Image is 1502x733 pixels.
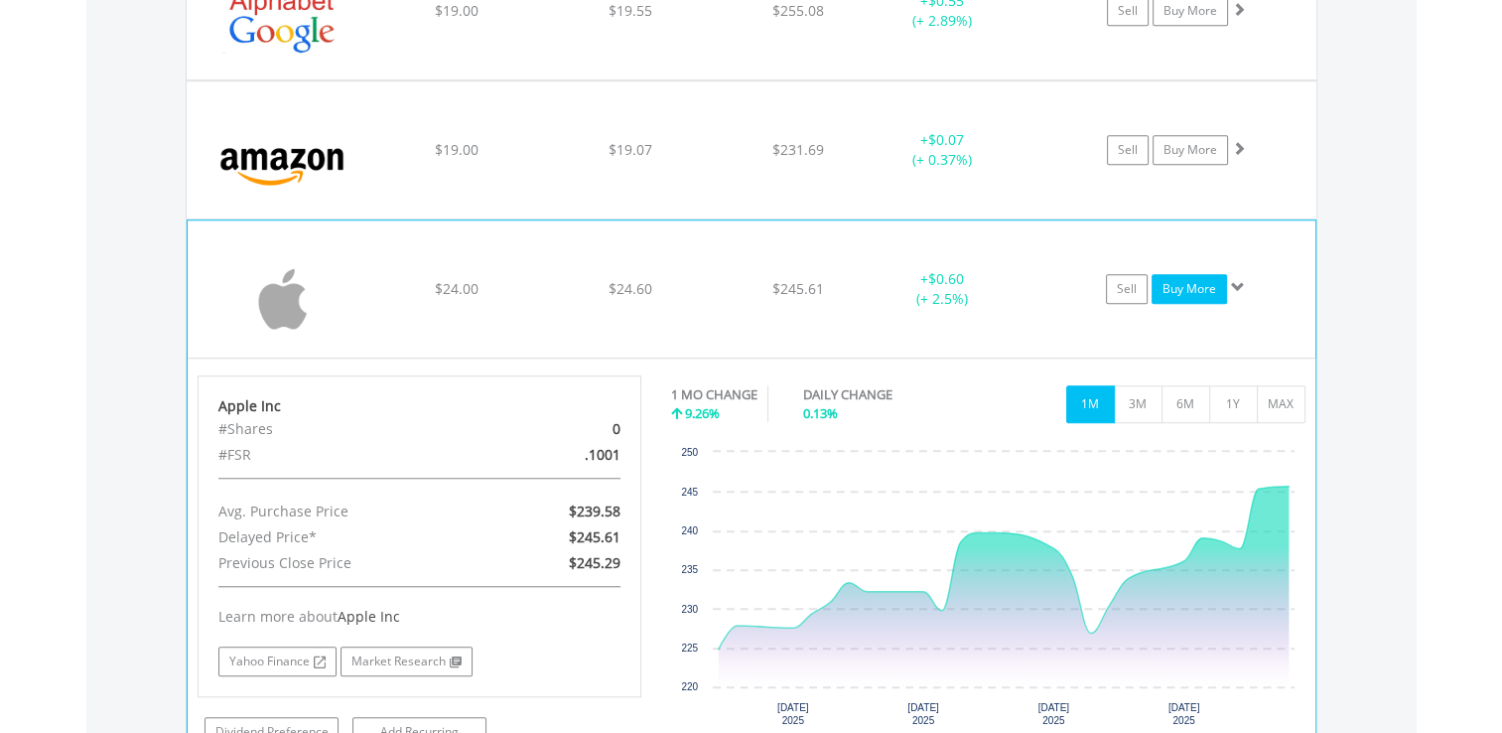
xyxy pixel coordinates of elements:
[204,416,491,442] div: #Shares
[1107,135,1149,165] a: Sell
[772,140,824,159] span: $231.69
[609,140,652,159] span: $19.07
[772,279,824,298] span: $245.61
[907,702,939,726] text: [DATE] 2025
[218,647,337,676] a: Yahoo Finance
[1114,385,1162,423] button: 3M
[204,524,491,550] div: Delayed Price*
[681,447,698,458] text: 250
[204,550,491,576] div: Previous Close Price
[204,499,491,524] div: Avg. Purchase Price
[681,643,698,654] text: 225
[569,553,620,572] span: $245.29
[671,385,757,404] div: 1 MO CHANGE
[681,604,698,615] text: 230
[868,130,1018,170] div: + (+ 0.37%)
[1106,274,1148,304] a: Sell
[1168,702,1200,726] text: [DATE] 2025
[609,1,652,20] span: $19.55
[927,269,963,288] span: $0.60
[338,607,400,626] span: Apple Inc
[218,607,621,627] div: Learn more about
[569,527,620,546] span: $245.61
[218,396,621,416] div: Apple Inc
[1161,385,1210,423] button: 6M
[681,681,698,692] text: 220
[803,385,962,404] div: DAILY CHANGE
[434,140,478,159] span: $19.00
[1152,274,1227,304] a: Buy More
[1066,385,1115,423] button: 1M
[341,647,473,676] a: Market Research
[569,502,620,520] span: $239.58
[681,564,698,575] text: 235
[1153,135,1228,165] a: Buy More
[681,525,698,536] text: 240
[609,279,652,298] span: $24.60
[1257,385,1305,423] button: MAX
[685,404,720,422] span: 9.26%
[681,487,698,498] text: 245
[204,442,491,468] div: #FSR
[803,404,838,422] span: 0.13%
[1209,385,1258,423] button: 1Y
[198,245,368,353] img: EQU.US.AAPL.png
[435,279,478,298] span: $24.00
[491,442,635,468] div: .1001
[1038,702,1070,726] text: [DATE] 2025
[928,130,964,149] span: $0.07
[772,1,824,20] span: $255.08
[434,1,478,20] span: $19.00
[777,702,809,726] text: [DATE] 2025
[867,269,1016,309] div: + (+ 2.5%)
[197,106,367,214] img: EQU.US.AMZN.png
[491,416,635,442] div: 0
